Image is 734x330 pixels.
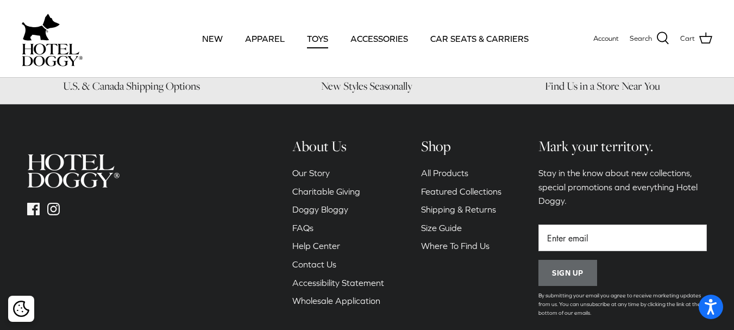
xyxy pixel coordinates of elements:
[493,79,712,93] h6: Find Us in a Store Near You
[421,186,501,196] a: Featured Collections
[292,186,360,196] a: Charitable Giving
[258,79,477,93] h6: New Styles Seasonally
[27,153,120,188] img: hoteldoggycom
[292,168,330,178] a: Our Story
[22,43,83,66] img: hoteldoggycom
[22,60,241,94] a: U.S. & Canada Shipping Options
[292,259,336,269] a: Contact Us
[22,11,60,43] img: dog-icon.svg
[13,301,29,317] img: Cookie policy
[421,204,496,214] a: Shipping & Returns
[421,137,501,155] h6: Shop
[192,20,233,57] a: NEW
[281,137,395,328] div: Secondary navigation
[47,203,60,215] a: Instagram
[341,20,418,57] a: ACCESSORIES
[292,223,313,233] a: FAQs
[22,79,241,93] h6: U.S. & Canada Shipping Options
[8,296,34,322] div: Cookie policy
[27,203,40,215] a: Facebook
[292,241,340,251] a: Help Center
[593,34,619,42] span: Account
[421,241,490,251] a: Where To Find Us
[630,32,669,46] a: Search
[680,33,695,44] span: Cart
[22,11,83,66] a: hoteldoggycom
[292,296,380,306] a: Wholesale Application
[410,137,512,328] div: Secondary navigation
[11,300,30,319] button: Cookie policy
[297,20,338,57] a: TOYS
[421,20,538,57] a: CAR SEATS & CARRIERS
[421,223,462,233] a: Size Guide
[680,32,712,46] a: Cart
[161,20,569,57] div: Primary navigation
[538,225,707,252] input: Email
[593,33,619,44] a: Account
[493,60,712,94] a: Find Us in a Store Near You
[292,137,384,155] h6: About Us
[538,166,707,208] p: Stay in the know about new collections, special promotions and everything Hotel Doggy.
[538,137,707,155] h6: Mark your territory.
[421,168,468,178] a: All Products
[235,20,294,57] a: APPAREL
[538,260,597,286] button: Sign up
[292,278,384,288] a: Accessibility Statement
[630,33,652,44] span: Search
[292,204,348,214] a: Doggy Bloggy
[538,291,707,317] p: By submitting your email you agree to receive marketing updates from us. You can unsubscribe at a...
